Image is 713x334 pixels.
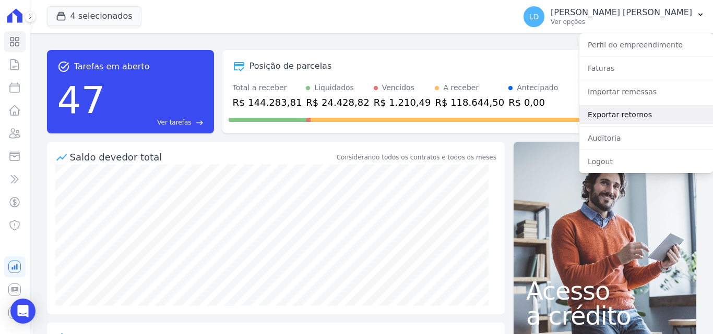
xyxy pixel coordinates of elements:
[70,150,335,164] div: Saldo devedor total
[579,129,713,147] a: Auditoria
[314,82,354,93] div: Liquidados
[74,60,150,73] span: Tarefas em aberto
[157,118,191,127] span: Ver tarefas
[382,82,414,93] div: Vencidos
[374,95,431,109] div: R$ 1.210,49
[249,60,332,72] div: Posição de parcelas
[515,2,713,31] button: LD [PERSON_NAME] [PERSON_NAME] Ver opções
[443,82,479,93] div: A receber
[508,95,558,109] div: R$ 0,00
[233,82,302,93] div: Total a receber
[579,82,713,101] a: Importar remessas
[579,105,713,124] a: Exportar retornos
[233,95,302,109] div: R$ 144.283,81
[579,59,713,78] a: Faturas
[579,152,713,171] a: Logout
[435,95,504,109] div: R$ 118.644,50
[526,278,684,303] span: Acesso
[517,82,558,93] div: Antecipado
[526,303,684,328] span: a crédito
[337,153,496,162] div: Considerando todos os contratos e todos os meses
[47,6,141,26] button: 4 selecionados
[551,7,692,18] p: [PERSON_NAME] [PERSON_NAME]
[529,13,539,20] span: LD
[306,95,369,109] div: R$ 24.428,82
[196,119,204,127] span: east
[57,60,70,73] span: task_alt
[109,118,203,127] a: Ver tarefas east
[551,18,692,26] p: Ver opções
[579,35,713,54] a: Perfil do empreendimento
[10,299,35,324] div: Open Intercom Messenger
[57,73,105,127] div: 47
